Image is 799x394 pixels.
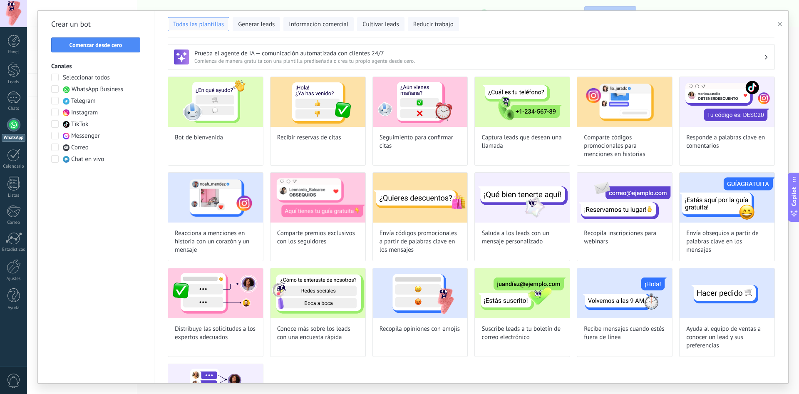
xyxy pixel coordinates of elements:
[71,120,88,129] span: TikTok
[194,50,764,57] h3: Prueba el agente de IA — comunicación automatizada con clientes 24/7
[2,164,26,169] div: Calendario
[72,85,123,94] span: WhatsApp Business
[2,193,26,198] div: Listas
[686,134,768,150] span: Responde a palabras clave en comentarios
[481,229,563,246] span: Saluda a los leads con un mensaje personalizado
[2,79,26,85] div: Leads
[69,42,122,48] span: Comenzar desde cero
[577,77,672,127] img: Comparte códigos promocionales para menciones en historias
[2,220,26,225] div: Correo
[362,20,399,29] span: Cultivar leads
[194,57,764,64] span: Comienza de manera gratuita con una plantilla prediseñada o crea tu propio agente desde cero.
[2,134,25,142] div: WhatsApp
[2,50,26,55] div: Panel
[168,173,263,223] img: Reacciona a menciones en historia con un corazón y un mensaje
[686,229,768,254] span: Envía obsequios a partir de palabras clave en los mensajes
[680,77,774,127] img: Responde a palabras clave en comentarios
[680,268,774,318] img: Ayuda al equipo de ventas a conocer un lead y sus preferencias
[175,134,223,142] span: Bot de bienvenida
[71,132,100,140] span: Messenger
[168,268,263,318] img: Distribuye las solicitudes a los expertos adecuados
[71,144,89,152] span: Correo
[71,97,96,105] span: Telegram
[475,268,570,318] img: Suscribe leads a tu boletín de correo electrónico
[71,109,98,117] span: Instagram
[380,134,461,150] span: Seguimiento para confirmar citas
[2,276,26,282] div: Ajustes
[289,20,348,29] span: Información comercial
[51,17,141,31] h2: Crear un bot
[168,77,263,127] img: Bot de bienvenida
[2,247,26,253] div: Estadísticas
[277,229,359,246] span: Comparte premios exclusivos con los seguidores
[175,325,256,342] span: Distribuye las solicitudes a los expertos adecuados
[270,173,365,223] img: Comparte premios exclusivos con los seguidores
[380,325,460,333] span: Recopila opiniones con emojis
[63,74,110,82] span: Seleccionar todos
[373,173,468,223] img: Envía códigos promocionales a partir de palabras clave en los mensajes
[577,268,672,318] img: Recibe mensajes cuando estés fuera de línea
[577,173,672,223] img: Recopila inscripciones para webinars
[71,155,104,164] span: Chat en vivo
[270,77,365,127] img: Recibir reservas de citas
[283,17,354,31] button: Información comercial
[2,305,26,311] div: Ayuda
[277,325,359,342] span: Conoce más sobre los leads con una encuesta rápida
[481,325,563,342] span: Suscribe leads a tu boletín de correo electrónico
[475,77,570,127] img: Captura leads que desean una llamada
[238,20,275,29] span: Generar leads
[173,20,224,29] span: Todas las plantillas
[373,268,468,318] img: Recopila opiniones con emojis
[481,134,563,150] span: Captura leads que desean una llamada
[233,17,280,31] button: Generar leads
[51,62,141,70] h3: Canales
[584,325,665,342] span: Recibe mensajes cuando estés fuera de línea
[413,20,454,29] span: Reducir trabajo
[408,17,459,31] button: Reducir trabajo
[686,325,768,350] span: Ayuda al equipo de ventas a conocer un lead y sus preferencias
[475,173,570,223] img: Saluda a los leads con un mensaje personalizado
[51,37,140,52] button: Comenzar desde cero
[680,173,774,223] img: Envía obsequios a partir de palabras clave en los mensajes
[584,134,665,159] span: Comparte códigos promocionales para menciones en historias
[270,268,365,318] img: Conoce más sobre los leads con una encuesta rápida
[584,229,665,246] span: Recopila inscripciones para webinars
[790,187,798,206] span: Copilot
[357,17,404,31] button: Cultivar leads
[373,77,468,127] img: Seguimiento para confirmar citas
[2,106,26,112] div: Chats
[380,229,461,254] span: Envía códigos promocionales a partir de palabras clave en los mensajes
[277,134,341,142] span: Recibir reservas de citas
[168,17,229,31] button: Todas las plantillas
[175,229,256,254] span: Reacciona a menciones en historia con un corazón y un mensaje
